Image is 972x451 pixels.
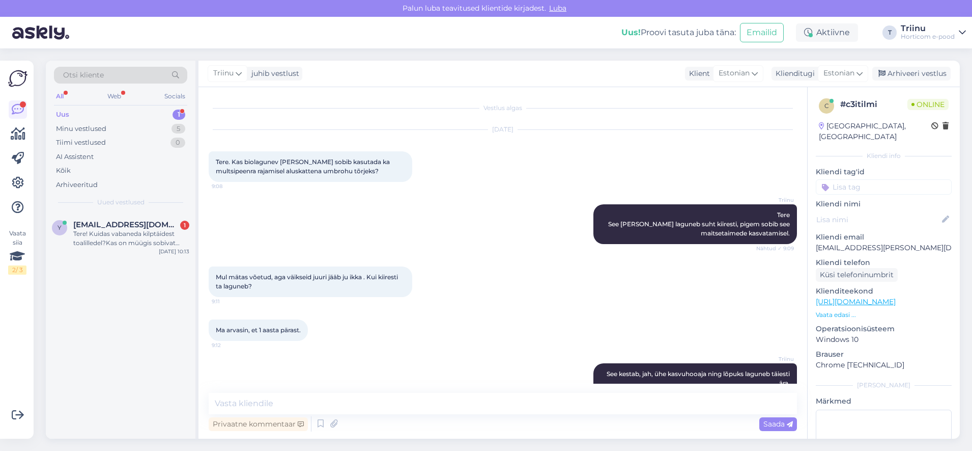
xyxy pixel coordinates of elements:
div: Arhiveeritud [56,180,98,190]
div: T [882,25,897,40]
span: Triinu [756,355,794,363]
input: Lisa nimi [816,214,940,225]
div: Klienditugi [771,68,815,79]
span: Online [907,99,949,110]
span: See kestab, jah, ühe kasvuhooaja ning lõpuks laguneb täiesti ära. [607,370,791,387]
span: Ma arvasin, et 1 aasta pärast. [216,326,301,334]
div: Horticom e-pood [901,33,955,41]
p: Operatsioonisüsteem [816,324,952,334]
div: [DATE] [209,125,797,134]
div: juhib vestlust [247,68,299,79]
div: Aktiivne [796,23,858,42]
p: Klienditeekond [816,286,952,297]
div: Web [105,90,123,103]
span: 9:11 [212,298,250,305]
div: [GEOGRAPHIC_DATA], [GEOGRAPHIC_DATA] [819,121,931,142]
span: Nähtud ✓ 9:09 [756,245,794,252]
span: Otsi kliente [63,70,104,81]
span: Tere See [PERSON_NAME] laguneb suht kiiresti, pigem sobib see maitsetaimede kasvatamisel. [608,211,791,237]
span: Tere. Kas biolagunev [PERSON_NAME] sobib kasutada ka multsipeenra rajamisel aluskattena umbrohu t... [216,158,391,175]
span: 9:08 [212,182,250,190]
div: Vaata siia [8,229,26,275]
div: 0 [170,138,185,148]
div: [DATE] 10:13 [159,248,189,255]
div: # c3itilmi [840,98,907,111]
p: Vaata edasi ... [816,310,952,320]
div: Tere! Kuidas vabaneda kilptäidest toalilledel?Kas on müügis sobivat tõrjevahendit? [73,229,189,248]
a: TriinuHorticom e-pood [901,24,966,41]
div: Minu vestlused [56,124,106,134]
p: Kliendi tag'id [816,167,952,177]
span: Triinu [756,196,794,204]
span: Uued vestlused [97,198,145,207]
span: y [58,224,62,231]
p: Brauser [816,349,952,360]
span: Luba [546,4,569,13]
div: 1 [180,221,189,230]
div: 1 [173,110,185,120]
p: Kliendi nimi [816,199,952,209]
div: 2 / 3 [8,266,26,275]
span: Estonian [823,68,854,79]
div: Uus [56,110,69,120]
div: Socials [162,90,187,103]
span: Mul mätas võetud, aga väikseid juuri jääb ju ikka . Kui kiiresti ta laguneb? [216,273,399,290]
input: Lisa tag [816,179,952,195]
span: Saada [763,419,793,429]
div: Küsi telefoninumbrit [816,268,898,282]
p: Kliendi telefon [816,257,952,268]
div: Arhiveeri vestlus [872,67,951,81]
p: Kliendi email [816,232,952,243]
div: Privaatne kommentaar [209,417,308,431]
a: [URL][DOMAIN_NAME] [816,297,896,306]
img: Askly Logo [8,69,27,88]
button: Emailid [740,23,784,42]
span: c [824,102,829,110]
div: 5 [171,124,185,134]
div: [PERSON_NAME] [816,381,952,390]
div: Triinu [901,24,955,33]
span: Triinu [213,68,234,79]
div: Tiimi vestlused [56,138,106,148]
div: All [54,90,66,103]
p: Chrome [TECHNICAL_ID] [816,360,952,370]
div: Vestlus algas [209,103,797,113]
div: Kõik [56,166,71,176]
div: Klient [685,68,710,79]
div: AI Assistent [56,152,94,162]
p: Windows 10 [816,334,952,345]
span: ylleylley@gmail.com [73,220,179,229]
span: Estonian [719,68,750,79]
div: Kliendi info [816,151,952,161]
b: Uus! [621,28,641,37]
span: 9:12 [212,341,250,349]
p: [EMAIL_ADDRESS][PERSON_NAME][DOMAIN_NAME] [816,243,952,253]
p: Märkmed [816,396,952,407]
div: Proovi tasuta juba täna: [621,26,736,39]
